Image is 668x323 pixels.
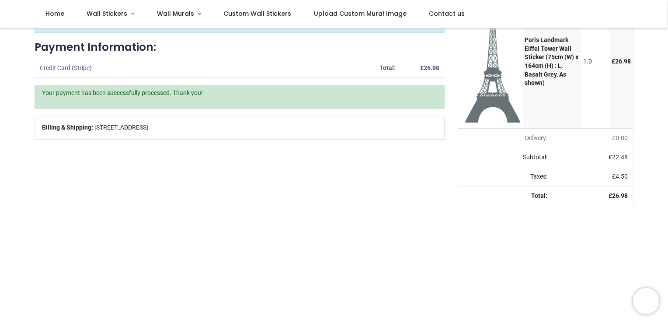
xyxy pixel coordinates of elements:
[615,58,631,65] span: 26.98
[458,148,553,167] td: Subtotal:
[583,57,607,66] div: 1.0
[157,9,194,18] span: Wall Murals
[314,9,407,18] span: Upload Custom Mural Image
[429,9,465,18] span: Contact us
[42,89,437,98] p: Your payment has been successfully processed. Thank you!
[609,154,628,161] span: £
[633,288,659,314] iframe: Brevo live chat
[35,59,357,78] td: Credit Card (Stripe)
[87,9,127,18] span: Wall Stickers
[612,173,628,180] span: £
[525,36,578,86] strong: Paris Landmark Eiffel Tower Wall Sticker (75cm (W) x 164cm (H) : L, Basalt Grey, As shown)
[420,64,439,71] strong: £
[42,124,93,131] b: Billing & Shipping:
[612,58,631,65] span: £
[45,9,64,18] span: Home
[223,9,291,18] span: Custom Wall Stickers
[94,123,148,132] span: [STREET_ADDRESS]
[458,129,553,148] td: Delivery will be updated after choosing a new delivery method
[379,64,396,71] strong: Total:
[531,192,547,199] strong: Total:
[612,154,628,161] span: 22.48
[465,0,521,123] img: 95m8QNAAAABklEQVQDAJBcFlOAfuiHAAAAAElFTkSuQmCC
[458,167,553,186] td: Taxes:
[612,192,628,199] span: 26.98
[616,134,628,141] span: 0.00
[35,39,156,55] strong: Payment Information:
[424,64,439,71] span: 26.98
[609,192,628,199] strong: £
[612,134,628,141] span: £
[616,173,628,180] span: 4.50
